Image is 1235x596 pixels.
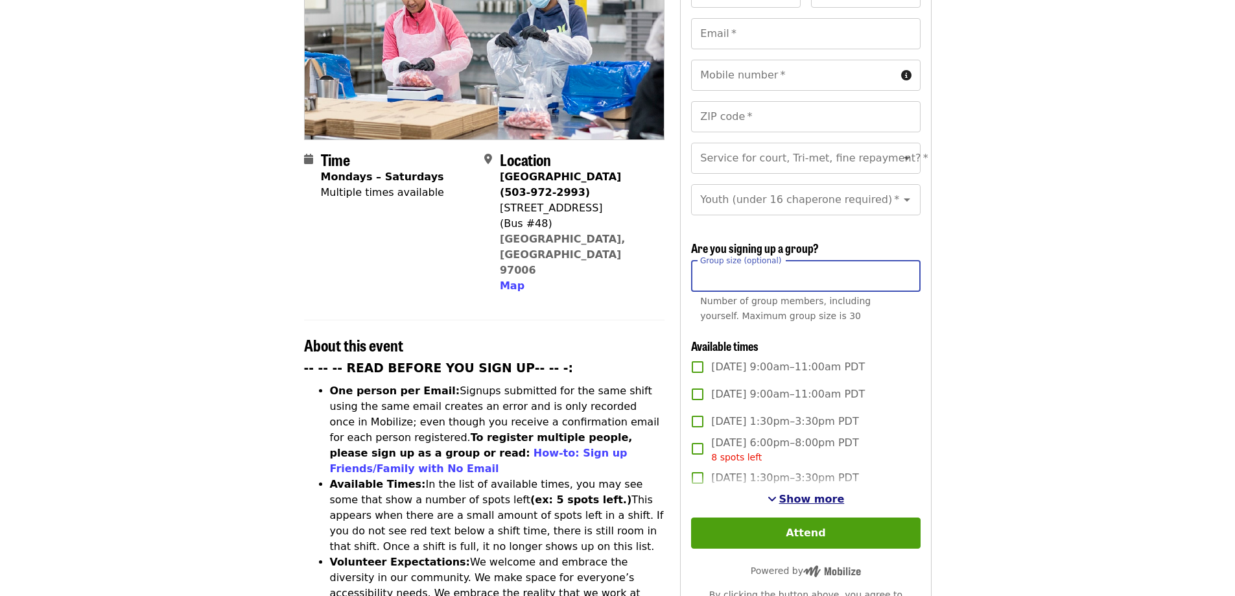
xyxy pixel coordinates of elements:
i: circle-info icon [901,69,912,82]
a: How-to: Sign up Friends/Family with No Email [330,447,628,475]
input: Email [691,18,920,49]
a: [GEOGRAPHIC_DATA], [GEOGRAPHIC_DATA] 97006 [500,233,626,276]
button: See more timeslots [768,492,845,507]
input: [object Object] [691,261,920,292]
button: Attend [691,518,920,549]
strong: [GEOGRAPHIC_DATA] (503-972-2993) [500,171,621,198]
div: Multiple times available [321,185,444,200]
span: About this event [304,333,403,356]
span: Available times [691,337,759,354]
span: Are you signing up a group? [691,239,819,256]
span: [DATE] 9:00am–11:00am PDT [711,387,865,402]
strong: To register multiple people, please sign up as a group or read: [330,431,633,459]
li: In the list of available times, you may see some that show a number of spots left This appears wh... [330,477,665,554]
span: [DATE] 9:00am–11:00am PDT [711,359,865,375]
span: [DATE] 1:30pm–3:30pm PDT [711,470,858,486]
div: [STREET_ADDRESS] [500,200,654,216]
strong: -- -- -- READ BEFORE YOU SIGN UP-- -- -: [304,361,574,375]
span: Group size (optional) [700,256,781,265]
span: 8 spots left [711,452,762,462]
span: Location [500,148,551,171]
span: Show more [779,493,845,505]
i: map-marker-alt icon [484,153,492,165]
div: (Bus #48) [500,216,654,232]
input: ZIP code [691,101,920,132]
img: Powered by Mobilize [803,566,861,577]
button: Map [500,278,524,294]
strong: Volunteer Expectations: [330,556,471,568]
span: [DATE] 1:30pm–3:30pm PDT [711,414,858,429]
span: Map [500,280,524,292]
button: Open [898,191,916,209]
strong: One person per Email: [330,385,460,397]
strong: Available Times: [330,478,426,490]
strong: Mondays – Saturdays [321,171,444,183]
input: Mobile number [691,60,895,91]
li: Signups submitted for the same shift using the same email creates an error and is only recorded o... [330,383,665,477]
button: Open [898,149,916,167]
span: Powered by [751,566,861,576]
span: Number of group members, including yourself. Maximum group size is 30 [700,296,871,321]
i: calendar icon [304,153,313,165]
strong: (ex: 5 spots left.) [530,494,631,506]
span: [DATE] 6:00pm–8:00pm PDT [711,435,858,464]
span: Time [321,148,350,171]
